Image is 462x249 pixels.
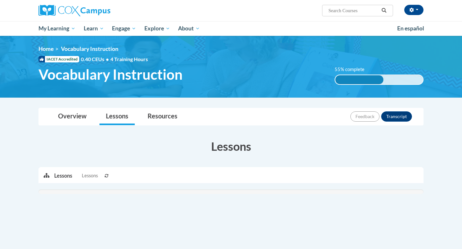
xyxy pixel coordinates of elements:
[110,56,148,62] span: 4 Training Hours
[381,111,412,122] button: Transcript
[38,5,160,16] a: Cox Campus
[38,138,424,154] h3: Lessons
[144,25,170,32] span: Explore
[174,21,204,36] a: About
[112,25,136,32] span: Engage
[397,25,424,32] span: En español
[393,22,428,35] a: En español
[29,21,433,36] div: Main menu
[350,111,380,122] button: Feedback
[141,108,184,125] a: Resources
[335,66,372,73] label: 55% complete
[80,21,108,36] a: Learn
[178,25,200,32] span: About
[379,7,389,14] button: Search
[140,21,174,36] a: Explore
[82,172,98,179] span: Lessons
[106,56,109,62] span: •
[54,172,72,179] p: Lessons
[108,21,140,36] a: Engage
[38,56,79,62] span: IACET Accredited
[61,45,118,52] span: Vocabulary Instruction
[404,5,424,15] button: Account Settings
[52,108,93,125] a: Overview
[34,21,80,36] a: My Learning
[335,75,383,84] div: 55% complete
[84,25,104,32] span: Learn
[38,66,183,83] span: Vocabulary Instruction
[81,56,110,63] span: 0.40 CEUs
[38,25,75,32] span: My Learning
[99,108,135,125] a: Lessons
[38,45,54,52] a: Home
[328,7,379,14] input: Search Courses
[38,5,110,16] img: Cox Campus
